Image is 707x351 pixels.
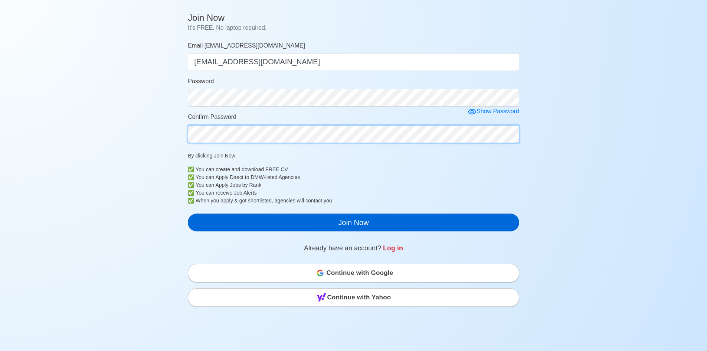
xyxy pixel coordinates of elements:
p: By clicking Join Now: [188,152,519,160]
span: Confirm Password [188,114,236,120]
div: You can Apply Direct to DMW-listed Agencies [196,173,519,181]
span: Continue with Yahoo [327,290,391,305]
input: Your email [188,53,519,71]
span: Email [EMAIL_ADDRESS][DOMAIN_NAME] [188,42,305,49]
div: You can Apply Jobs by Rank [196,181,519,189]
h4: Join Now [188,13,519,23]
div: When you apply & got shortlisted, agencies will contact you [196,197,519,205]
p: Already have an account? [188,243,519,253]
a: Log in [383,244,403,252]
button: Join Now [188,214,519,231]
b: ✅ [188,189,194,197]
div: Show Password [468,107,519,116]
div: You can create and download FREE CV [196,166,519,173]
span: Password [188,78,214,84]
b: ✅ [188,181,194,189]
button: Continue with Google [188,264,519,282]
div: You can receive Job Alerts [196,189,519,197]
b: ✅ [188,166,194,173]
p: It's FREE. No laptop required. [188,23,519,32]
button: Continue with Yahoo [188,288,519,307]
b: ✅ [188,173,194,181]
span: Continue with Google [327,266,393,280]
b: ✅ [188,197,194,205]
